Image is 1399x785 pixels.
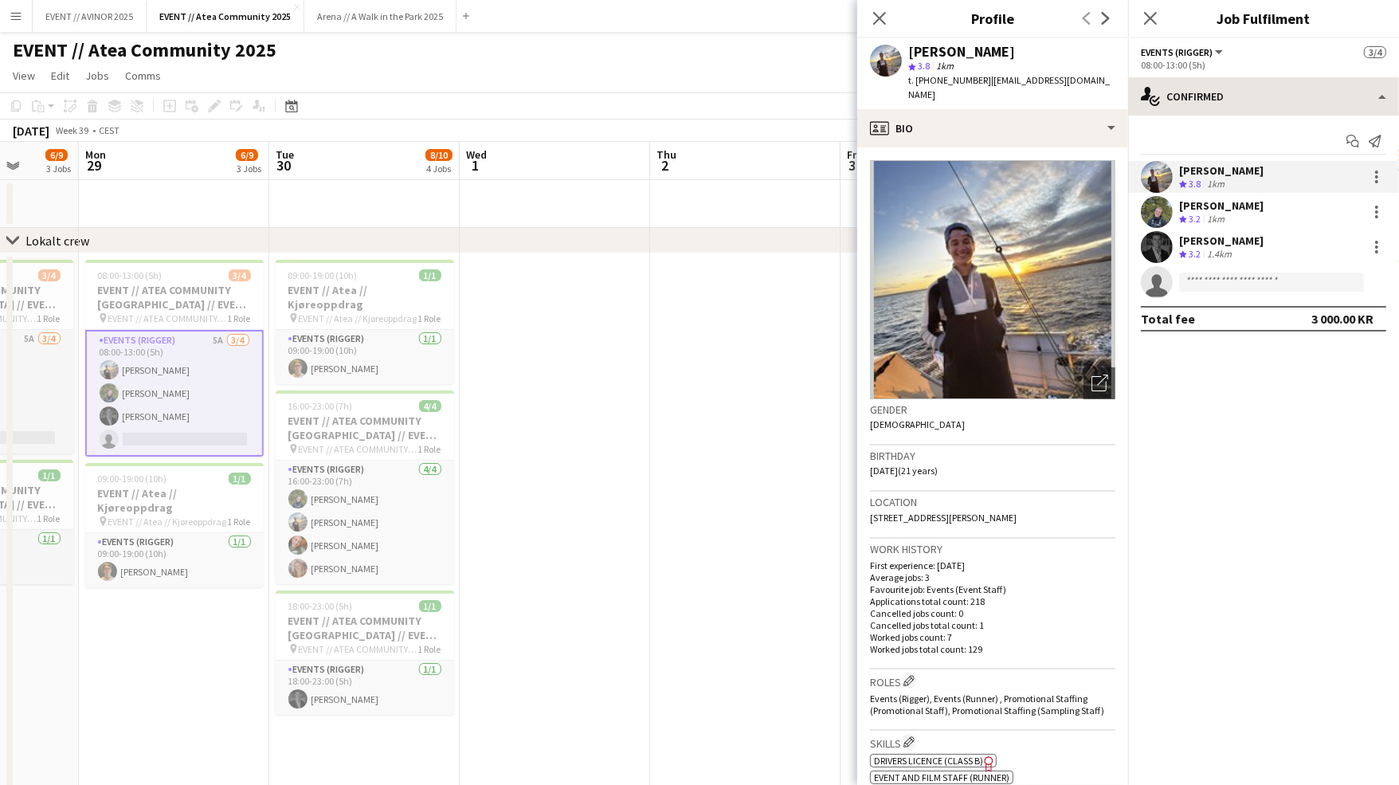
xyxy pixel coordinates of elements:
div: Lokalt crew [25,233,89,249]
span: EVENT // ATEA COMMUNITY [GEOGRAPHIC_DATA] // EVENT CREW [108,312,228,324]
img: Crew avatar or photo [870,160,1115,399]
span: Event and Film Staff (Runner) [874,771,1009,783]
span: t. [PHONE_NUMBER] [908,74,991,86]
span: 8/10 [425,149,453,161]
div: [PERSON_NAME] [1179,163,1264,178]
button: EVENT // Atea Community 2025 [147,1,304,32]
span: EVENT // Atea // Kjøreoppdrag [299,312,417,324]
span: EVENT // Atea // Kjøreoppdrag [108,516,227,528]
div: 3 Jobs [46,163,71,175]
span: Tue [276,147,294,162]
div: [DATE] [13,123,49,139]
span: 08:00-13:00 (5h) [98,269,163,281]
app-job-card: 08:00-13:00 (5h)3/4EVENT // ATEA COMMUNITY [GEOGRAPHIC_DATA] // EVENT CREW EVENT // ATEA COMMUNIT... [85,260,264,457]
app-card-role: Events (Rigger)1/109:00-19:00 (10h)[PERSON_NAME] [85,533,264,587]
div: [PERSON_NAME] [1179,234,1264,248]
span: 1/1 [38,469,61,481]
span: | [EMAIL_ADDRESS][DOMAIN_NAME] [908,74,1110,100]
div: Bio [857,109,1128,147]
div: Open photos pop-in [1084,367,1115,399]
a: Jobs [79,65,116,86]
div: 3 000.00 KR [1311,311,1374,327]
h3: Roles [870,673,1115,689]
span: 1km [933,60,957,72]
span: 3/4 [229,269,251,281]
h3: EVENT // Atea // Kjøreoppdrag [276,283,454,312]
span: 3 [844,156,860,175]
span: 3.2 [1189,213,1201,225]
h3: EVENT // ATEA COMMUNITY [GEOGRAPHIC_DATA] // EVENT CREW [276,414,454,442]
span: 3.2 [1189,248,1201,260]
h3: EVENT // Atea // Kjøreoppdrag [85,486,264,515]
div: 4 Jobs [426,163,452,175]
p: Applications total count: 218 [870,595,1115,607]
span: 3.8 [918,60,930,72]
span: 1 Role [228,516,251,528]
h3: EVENT // ATEA COMMUNITY [GEOGRAPHIC_DATA] // EVENT CREW [276,614,454,642]
div: CEST [99,124,120,136]
span: [DATE] (21 years) [870,465,938,477]
span: 18:00-23:00 (5h) [288,600,353,612]
app-card-role: Events (Rigger)5A3/408:00-13:00 (5h)[PERSON_NAME][PERSON_NAME][PERSON_NAME] [85,330,264,457]
div: 1km [1204,213,1228,226]
span: 09:00-19:00 (10h) [98,473,167,485]
span: Jobs [85,69,109,83]
span: 09:00-19:00 (10h) [288,269,358,281]
span: EVENT // ATEA COMMUNITY [GEOGRAPHIC_DATA] // EVENT CREW [299,443,418,455]
span: Mon [85,147,106,162]
div: 3 Jobs [237,163,261,175]
h3: Birthday [870,449,1115,463]
span: 1/1 [419,600,441,612]
span: 1 Role [418,643,441,655]
app-card-role: Events (Rigger)1/118:00-23:00 (5h)[PERSON_NAME] [276,661,454,715]
div: 1.4km [1204,248,1235,261]
p: Worked jobs total count: 129 [870,643,1115,655]
span: [DEMOGRAPHIC_DATA] [870,418,965,430]
span: 1/1 [419,269,441,281]
span: [STREET_ADDRESS][PERSON_NAME] [870,512,1017,524]
span: 1 Role [228,312,251,324]
app-job-card: 09:00-19:00 (10h)1/1EVENT // Atea // Kjøreoppdrag EVENT // Atea // Kjøreoppdrag1 RoleEvents (Rigg... [276,260,454,384]
span: 1/1 [229,473,251,485]
span: Thu [656,147,676,162]
h3: Profile [857,8,1128,29]
p: Cancelled jobs total count: 1 [870,619,1115,631]
app-job-card: 16:00-23:00 (7h)4/4EVENT // ATEA COMMUNITY [GEOGRAPHIC_DATA] // EVENT CREW EVENT // ATEA COMMUNIT... [276,391,454,584]
app-card-role: Events (Rigger)1/109:00-19:00 (10h)[PERSON_NAME] [276,330,454,384]
p: Average jobs: 3 [870,571,1115,583]
button: Arena // A Walk in the Park 2025 [304,1,457,32]
span: 29 [83,156,106,175]
a: Edit [45,65,76,86]
app-job-card: 18:00-23:00 (5h)1/1EVENT // ATEA COMMUNITY [GEOGRAPHIC_DATA] // EVENT CREW EVENT // ATEA COMMUNIT... [276,591,454,715]
h3: EVENT // ATEA COMMUNITY [GEOGRAPHIC_DATA] // EVENT CREW [85,283,264,312]
span: 1 Role [37,312,61,324]
span: 2 [654,156,676,175]
button: EVENT // AVINOR 2025 [33,1,147,32]
h3: Skills [870,734,1115,751]
p: Worked jobs count: 7 [870,631,1115,643]
div: [PERSON_NAME] [908,45,1015,59]
h3: Work history [870,542,1115,556]
span: 1 [464,156,487,175]
span: 6/9 [45,149,68,161]
app-card-role: Events (Rigger)4/416:00-23:00 (7h)[PERSON_NAME][PERSON_NAME][PERSON_NAME][PERSON_NAME] [276,461,454,584]
span: 1 Role [37,512,61,524]
span: Events (Rigger), Events (Runner) , Promotional Staffing (Promotional Staff), Promotional Staffing... [870,693,1104,716]
span: Wed [466,147,487,162]
p: First experience: [DATE] [870,559,1115,571]
h3: Job Fulfilment [1128,8,1399,29]
span: 6/9 [236,149,258,161]
span: 30 [273,156,294,175]
div: [PERSON_NAME] [1179,198,1264,213]
app-job-card: 09:00-19:00 (10h)1/1EVENT // Atea // Kjøreoppdrag EVENT // Atea // Kjøreoppdrag1 RoleEvents (Rigg... [85,463,264,587]
span: Edit [51,69,69,83]
div: 08:00-13:00 (5h) [1141,59,1386,71]
div: 1km [1204,178,1228,191]
span: Comms [125,69,161,83]
button: Events (Rigger) [1141,46,1225,58]
span: 3/4 [38,269,61,281]
p: Favourite job: Events (Event Staff) [870,583,1115,595]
